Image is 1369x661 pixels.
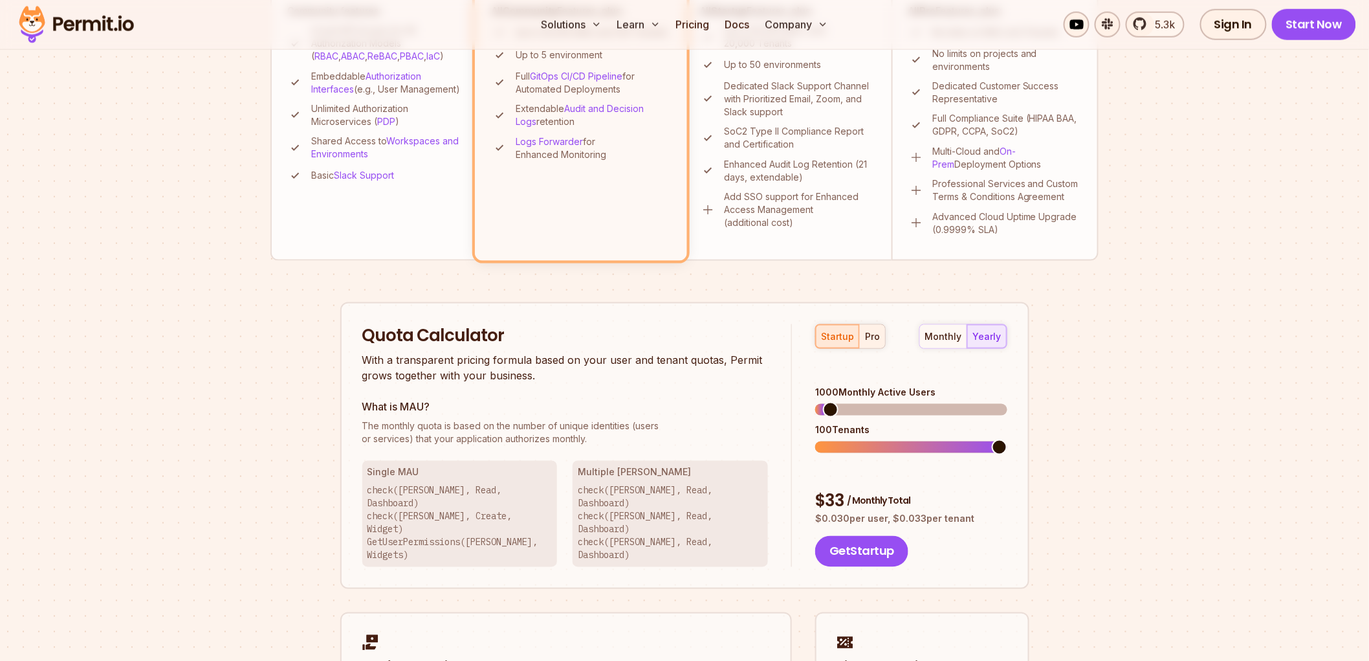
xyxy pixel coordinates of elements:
[724,125,876,151] p: SoC2 Type II Compliance Report and Certification
[516,70,670,96] p: Full for Automated Deployments
[516,135,670,161] p: for Enhanced Monitoring
[426,50,440,62] a: IaC
[530,71,622,82] a: GitOps CI/CD Pipeline
[311,169,394,182] p: Basic
[815,490,1007,513] div: $ 33
[311,71,421,95] a: Authorization Interfaces
[367,466,553,479] h3: Single MAU
[578,466,763,479] h3: Multiple [PERSON_NAME]
[334,170,394,181] a: Slack Support
[847,495,910,508] span: / Monthly Total
[367,484,553,562] p: check([PERSON_NAME], Read, Dashboard) check([PERSON_NAME], Create, Widget) GetUserPermissions([PE...
[516,49,602,62] p: Up to 5 environment
[13,3,140,47] img: Permit logo
[314,50,338,62] a: RBAC
[815,536,908,567] button: GetStartup
[724,58,821,71] p: Up to 50 environments
[311,70,462,96] p: Embeddable (e.g., User Management)
[724,158,876,184] p: Enhanced Audit Log Retention (21 days, extendable)
[612,12,666,38] button: Learn
[815,513,1007,526] p: $ 0.030 per user, $ 0.033 per tenant
[362,420,769,432] span: The monthly quota is based on the number of unique identities (users
[536,12,607,38] button: Solutions
[578,484,763,562] p: check([PERSON_NAME], Read, Dashboard) check([PERSON_NAME], Read, Dashboard) check([PERSON_NAME], ...
[815,386,1007,399] div: 1000 Monthly Active Users
[671,12,715,38] a: Pricing
[865,330,880,343] div: pro
[516,102,670,128] p: Extendable retention
[932,146,1016,170] a: On-Prem
[367,50,397,62] a: ReBAC
[341,50,365,62] a: ABAC
[1126,12,1185,38] a: 5.3k
[1272,9,1357,40] a: Start Now
[362,399,769,414] h3: What is MAU?
[362,420,769,445] p: or services) that your application authorizes monthly.
[932,80,1082,106] p: Dedicated Customer Success Representative
[362,352,769,383] p: With a transparent pricing formula based on your user and tenant quotas, Permit grows together wi...
[311,135,462,161] p: Shared Access to
[724,80,876,118] p: Dedicated Slack Support Channel with Prioritized Email, Zoom, and Slack support
[400,50,424,62] a: PBAC
[932,47,1082,73] p: No limits on projects and environments
[932,210,1082,236] p: Advanced Cloud Uptime Upgrade (0.9999% SLA)
[1148,17,1176,32] span: 5.3k
[815,423,1007,436] div: 100 Tenants
[724,190,876,229] p: Add SSO support for Enhanced Access Management (additional cost)
[516,136,583,147] a: Logs Forwarder
[377,116,395,127] a: PDP
[932,177,1082,203] p: Professional Services and Custom Terms & Conditions Agreement
[311,102,462,128] p: Unlimited Authorization Microservices ( )
[760,12,833,38] button: Company
[720,12,755,38] a: Docs
[932,112,1082,138] p: Full Compliance Suite (HIPAA BAA, GDPR, CCPA, SoC2)
[1200,9,1267,40] a: Sign In
[362,324,769,348] h2: Quota Calculator
[932,145,1082,171] p: Multi-Cloud and Deployment Options
[516,103,644,127] a: Audit and Decision Logs
[925,330,962,343] div: monthly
